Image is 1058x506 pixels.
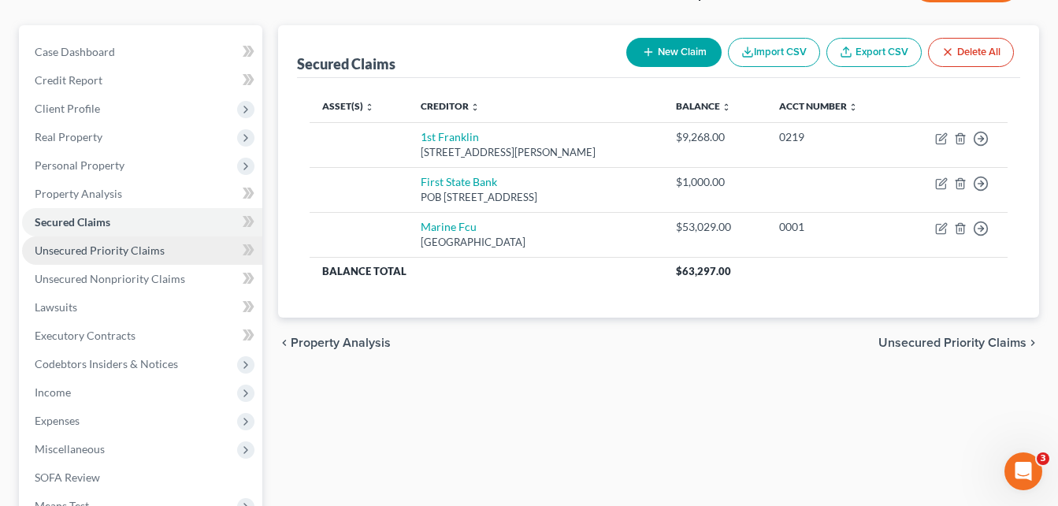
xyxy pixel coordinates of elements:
span: Property Analysis [35,187,122,200]
span: $63,297.00 [676,265,731,277]
button: Unsecured Priority Claims chevron_right [878,337,1039,349]
a: Export CSV [826,38,922,67]
a: SOFA Review [22,463,262,492]
span: Personal Property [35,158,124,172]
span: Unsecured Priority Claims [35,244,165,257]
div: 0219 [779,129,887,145]
a: Case Dashboard [22,38,262,66]
th: Balance Total [310,257,664,285]
div: [STREET_ADDRESS][PERSON_NAME] [421,145,651,160]
div: $53,029.00 [676,219,753,235]
a: Marine Fcu [421,220,477,233]
a: Lawsuits [22,293,262,322]
i: unfold_more [722,102,731,112]
span: Unsecured Priority Claims [878,337,1026,349]
i: unfold_more [848,102,858,112]
a: Acct Number unfold_more [779,100,858,112]
div: $9,268.00 [676,129,753,145]
a: Balance unfold_more [676,100,731,112]
a: Secured Claims [22,208,262,236]
button: New Claim [626,38,722,67]
span: Expenses [35,414,80,427]
span: SOFA Review [35,471,100,484]
span: Miscellaneous [35,442,105,456]
span: Unsecured Nonpriority Claims [35,272,185,285]
span: Income [35,385,71,399]
button: Delete All [928,38,1014,67]
a: Credit Report [22,66,262,95]
button: Import CSV [728,38,820,67]
a: Creditor unfold_more [421,100,480,112]
span: Lawsuits [35,300,77,314]
span: 3 [1037,452,1049,465]
i: unfold_more [470,102,480,112]
i: unfold_more [365,102,374,112]
button: chevron_left Property Analysis [278,337,391,349]
div: [GEOGRAPHIC_DATA] [421,235,651,250]
iframe: Intercom live chat [1004,452,1042,490]
span: Secured Claims [35,215,110,229]
div: POB [STREET_ADDRESS] [421,190,651,205]
a: Unsecured Nonpriority Claims [22,265,262,293]
a: Property Analysis [22,180,262,208]
i: chevron_left [278,337,291,349]
a: First State Bank [421,175,497,188]
a: Executory Contracts [22,322,262,350]
span: Property Analysis [291,337,391,349]
a: 1st Franklin [421,130,479,143]
span: Real Property [35,130,102,143]
div: 0001 [779,219,887,235]
span: Credit Report [35,73,102,87]
span: Executory Contracts [35,329,135,342]
span: Case Dashboard [35,45,115,58]
div: Secured Claims [297,54,395,73]
a: Asset(s) unfold_more [322,100,374,112]
a: Unsecured Priority Claims [22,236,262,265]
span: Client Profile [35,102,100,115]
span: Codebtors Insiders & Notices [35,357,178,370]
div: $1,000.00 [676,174,753,190]
i: chevron_right [1026,337,1039,349]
